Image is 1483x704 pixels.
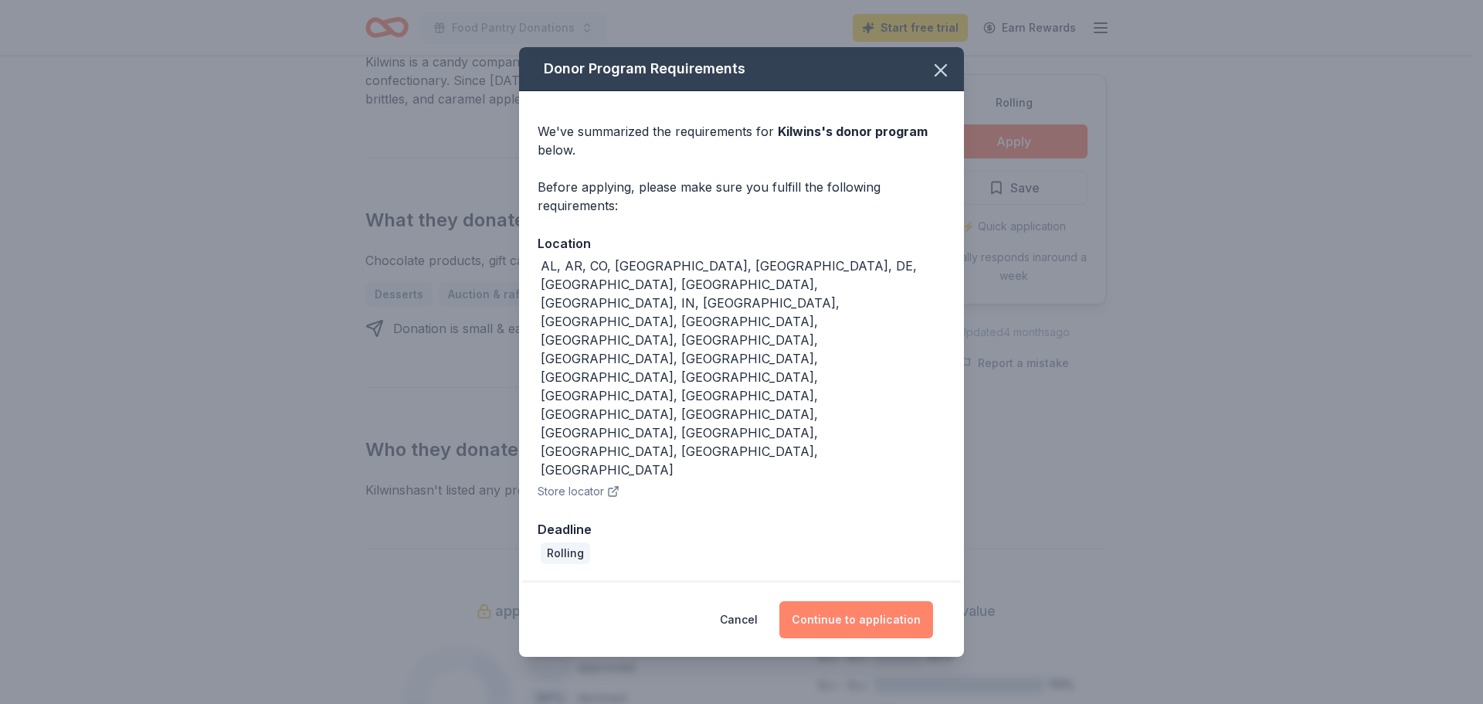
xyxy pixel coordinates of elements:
[541,542,590,564] div: Rolling
[538,233,945,253] div: Location
[779,601,933,638] button: Continue to application
[541,257,945,479] div: AL, AR, CO, [GEOGRAPHIC_DATA], [GEOGRAPHIC_DATA], DE, [GEOGRAPHIC_DATA], [GEOGRAPHIC_DATA], [GEOG...
[538,122,945,159] div: We've summarized the requirements for below.
[720,601,758,638] button: Cancel
[778,124,928,139] span: Kilwins 's donor program
[538,482,619,501] button: Store locator
[538,519,945,539] div: Deadline
[538,178,945,215] div: Before applying, please make sure you fulfill the following requirements:
[519,47,964,91] div: Donor Program Requirements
